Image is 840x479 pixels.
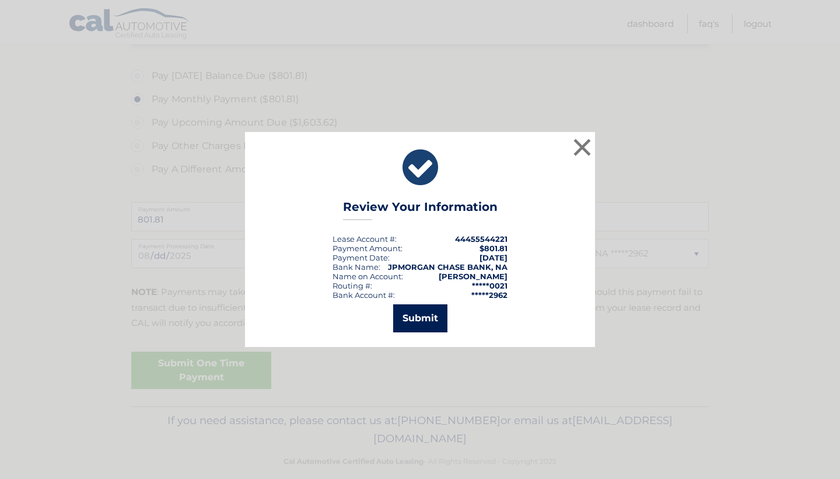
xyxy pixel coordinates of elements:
[332,281,372,290] div: Routing #:
[480,253,508,262] span: [DATE]
[439,272,508,281] strong: [PERSON_NAME]
[332,244,402,253] div: Payment Amount:
[332,253,390,262] div: :
[343,200,498,220] h3: Review Your Information
[455,234,508,244] strong: 44455544221
[332,290,395,300] div: Bank Account #:
[393,304,447,332] button: Submit
[480,244,508,253] span: $801.81
[332,234,397,244] div: Lease Account #:
[332,253,388,262] span: Payment Date
[332,262,380,272] div: Bank Name:
[388,262,508,272] strong: JPMORGAN CHASE BANK, NA
[570,136,594,159] button: ×
[332,272,403,281] div: Name on Account:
